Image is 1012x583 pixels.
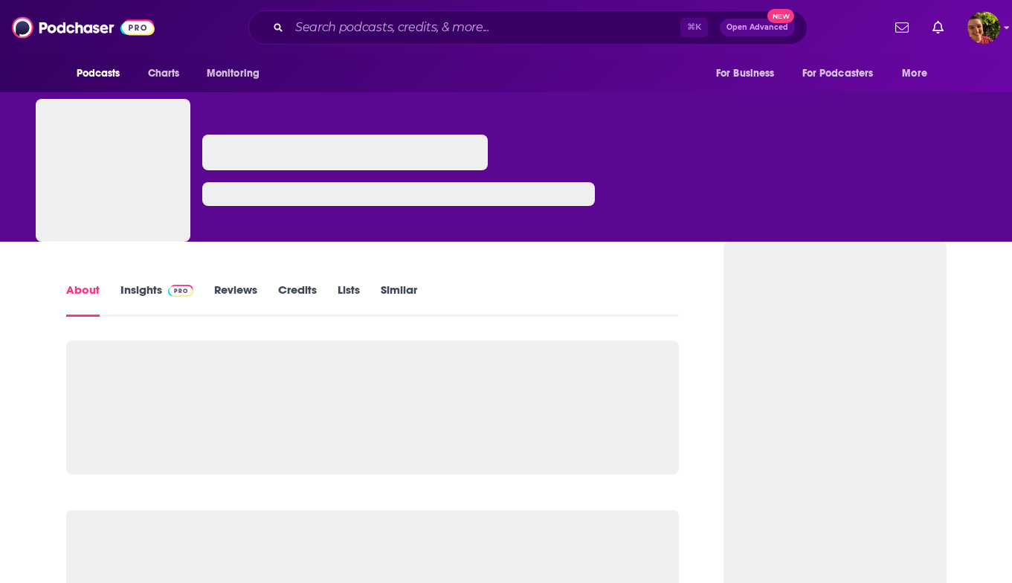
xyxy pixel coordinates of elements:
input: Search podcasts, credits, & more... [289,16,680,39]
a: Charts [138,59,189,88]
button: open menu [793,59,895,88]
img: Podchaser Pro [168,285,194,297]
span: Logged in as Marz [967,11,1000,44]
a: About [66,283,100,317]
a: Similar [381,283,417,317]
img: Podchaser - Follow, Share and Rate Podcasts [12,13,155,42]
span: Open Advanced [726,24,788,31]
span: For Podcasters [802,63,874,84]
a: Credits [278,283,317,317]
span: Charts [148,63,180,84]
span: For Business [716,63,775,84]
button: open menu [706,59,793,88]
button: Open AdvancedNew [720,19,795,36]
span: Monitoring [207,63,260,84]
img: User Profile [967,11,1000,44]
button: open menu [892,59,946,88]
span: Podcasts [77,63,120,84]
a: InsightsPodchaser Pro [120,283,194,317]
span: More [902,63,927,84]
button: open menu [196,59,279,88]
button: Show profile menu [967,11,1000,44]
a: Show notifications dropdown [889,15,915,40]
span: ⌘ K [680,18,708,37]
a: Show notifications dropdown [926,15,950,40]
a: Lists [338,283,360,317]
div: Search podcasts, credits, & more... [248,10,808,45]
span: New [767,9,794,23]
button: open menu [66,59,140,88]
a: Reviews [214,283,257,317]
